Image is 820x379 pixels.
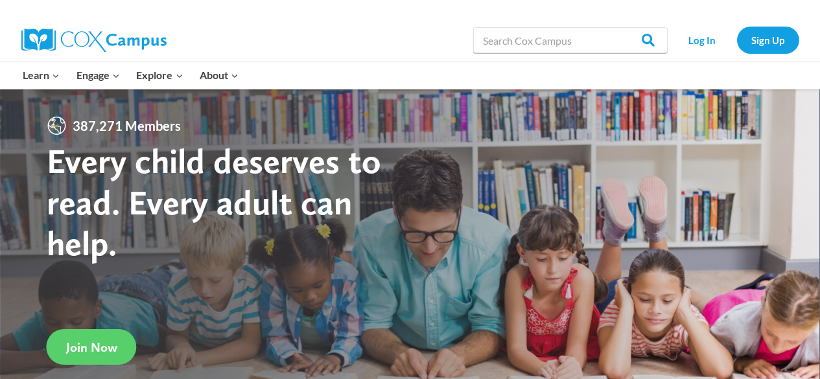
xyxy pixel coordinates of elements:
span: Join Now [66,339,117,355]
nav: Primary Navigation [15,62,247,89]
a: Log In [674,27,731,53]
input: Search Cox Campus [473,27,668,53]
img: Cox Campus [21,29,167,52]
span: Learn [23,67,60,84]
a: Join Now [47,329,137,365]
a: Sign Up [737,27,799,53]
span: About [200,67,239,84]
strong: Every child deserves to read. Every adult can help. [47,140,381,264]
span: Explore [136,67,183,84]
nav: Secondary Navigation [674,27,799,53]
span: 387,271 Members [67,115,186,136]
span: Engage [76,67,120,84]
